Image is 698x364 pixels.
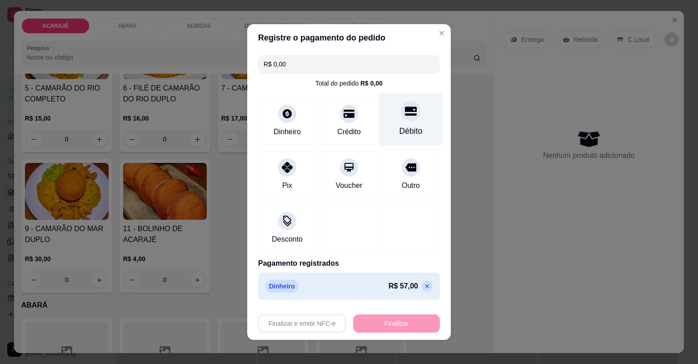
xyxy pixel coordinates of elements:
[315,79,383,88] div: Total do pedido
[337,126,361,137] div: Crédito
[264,55,434,73] input: Ex.: hambúrguer de cordeiro
[272,234,303,245] div: Desconto
[389,281,418,292] p: R$ 57,00
[258,258,440,269] p: Pagamento registrados
[434,26,449,40] button: Close
[247,24,451,51] header: Registre o pagamento do pedido
[360,79,383,88] div: R$ 0,00
[336,180,363,191] div: Voucher
[274,126,301,137] div: Dinheiro
[282,180,292,191] div: Pix
[265,280,299,293] p: Dinheiro
[402,180,420,191] div: Outro
[399,125,423,137] div: Débito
